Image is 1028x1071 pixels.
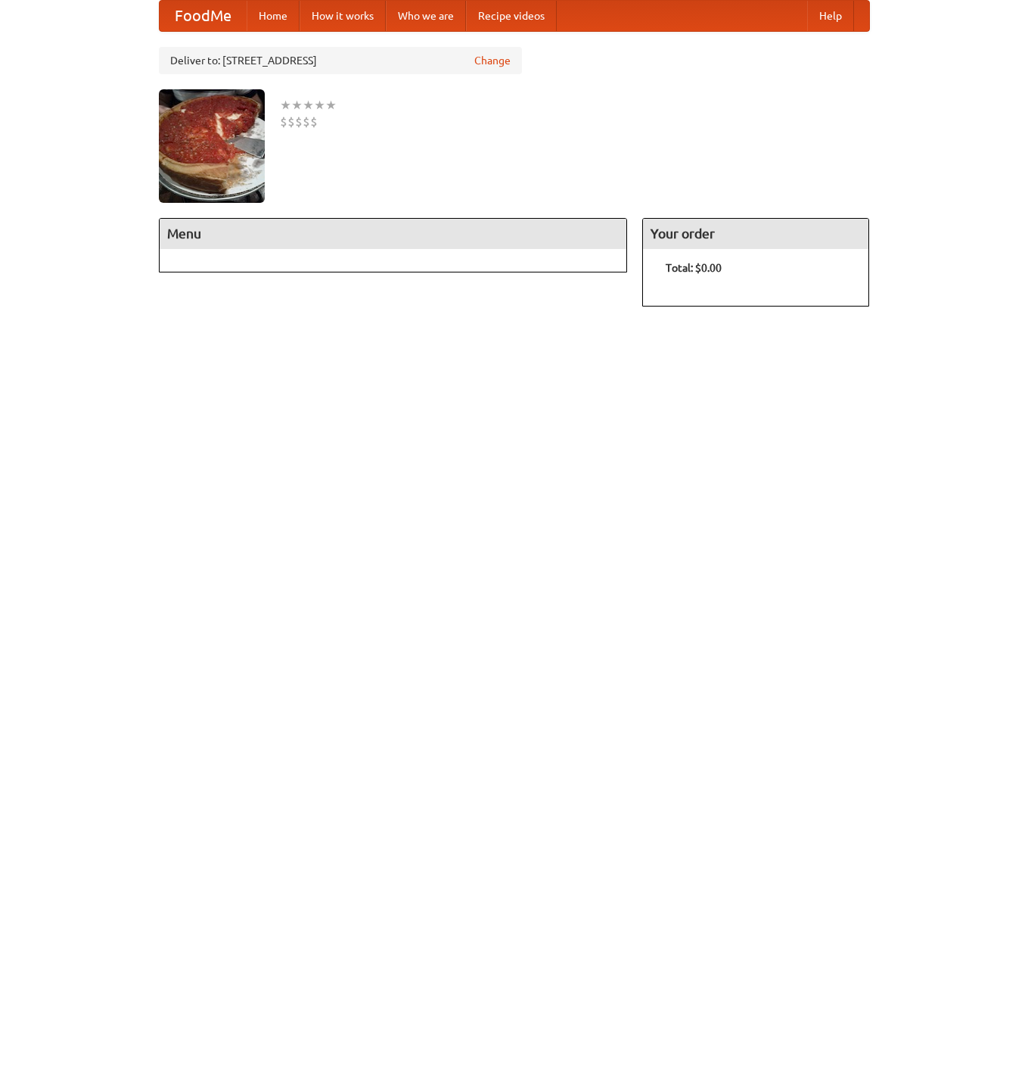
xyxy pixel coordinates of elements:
img: angular.jpg [159,89,265,203]
li: ★ [280,97,291,114]
div: Deliver to: [STREET_ADDRESS] [159,47,522,74]
li: ★ [291,97,303,114]
a: Recipe videos [466,1,557,31]
li: $ [287,114,295,130]
a: FoodMe [160,1,247,31]
a: Who we are [386,1,466,31]
li: ★ [314,97,325,114]
a: Home [247,1,300,31]
li: $ [295,114,303,130]
li: ★ [303,97,314,114]
h4: Menu [160,219,627,249]
h4: Your order [643,219,868,249]
a: Help [807,1,854,31]
a: Change [474,53,511,68]
li: ★ [325,97,337,114]
li: $ [310,114,318,130]
li: $ [280,114,287,130]
a: How it works [300,1,386,31]
li: $ [303,114,310,130]
b: Total: $0.00 [666,262,722,274]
